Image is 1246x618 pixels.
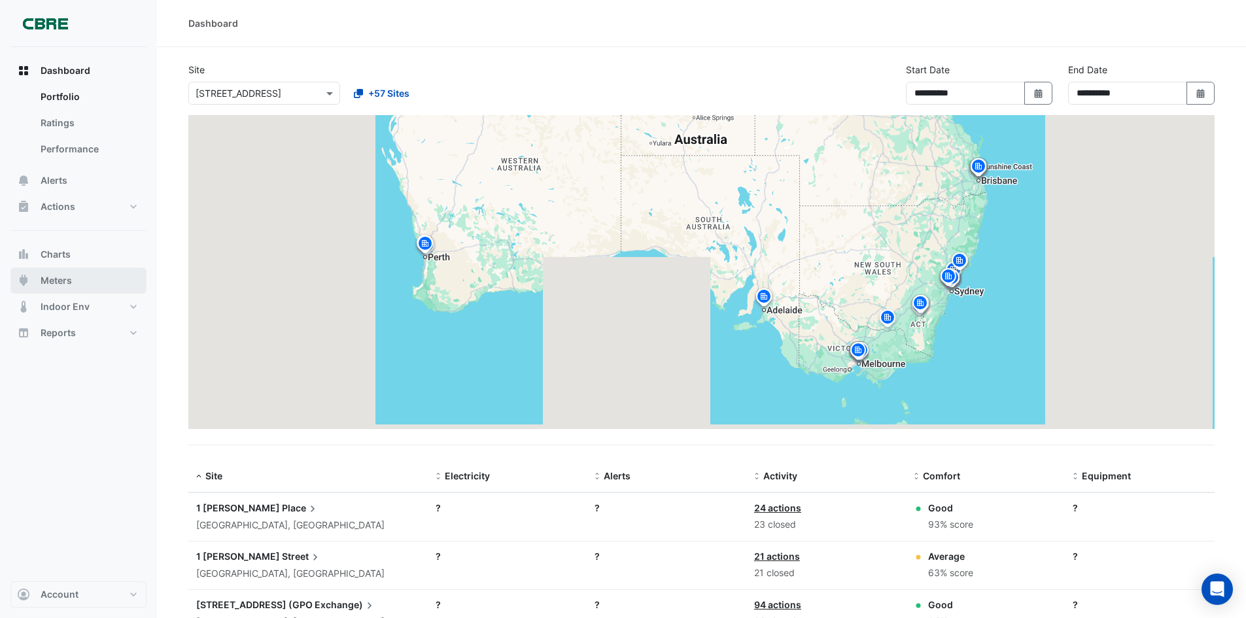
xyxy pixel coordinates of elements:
button: Charts [10,241,147,267]
img: site-pin.svg [941,268,962,291]
a: Ratings [30,110,147,136]
span: Electricity [445,470,490,481]
img: site-pin.svg [939,267,960,290]
img: site-pin.svg [850,341,871,364]
span: Reports [41,326,76,339]
span: Charts [41,248,71,261]
a: Performance [30,136,147,162]
label: End Date [1068,63,1107,77]
span: Indoor Env [41,300,90,313]
app-icon: Actions [17,200,30,213]
button: Meters [10,267,147,294]
button: Dashboard [10,58,147,84]
label: Start Date [906,63,950,77]
div: Good [928,598,973,611]
img: Company Logo [16,10,75,37]
img: site-pin.svg [910,294,931,317]
div: ? [436,598,580,611]
div: ? [595,501,738,515]
img: site-pin.svg [938,267,959,290]
span: [STREET_ADDRESS] (GPO [196,599,313,610]
span: Activity [763,470,797,481]
span: Street [282,549,322,564]
button: Indoor Env [10,294,147,320]
div: ? [1073,501,1217,515]
img: site-pin.svg [949,251,970,274]
div: Average [928,549,973,563]
div: ? [436,501,580,515]
span: Comfort [923,470,960,481]
button: Reports [10,320,147,346]
div: [GEOGRAPHIC_DATA], [GEOGRAPHIC_DATA] [196,566,420,581]
span: +57 Sites [368,86,409,100]
img: site-pin.svg [415,234,436,257]
button: +57 Sites [345,82,418,105]
img: site-pin.svg [416,235,437,258]
div: Good [928,501,973,515]
span: Alerts [604,470,631,481]
img: site-pin.svg [910,294,931,317]
app-icon: Dashboard [17,64,30,77]
a: 21 actions [754,551,800,562]
fa-icon: Select Date [1195,88,1207,99]
span: Site [205,470,222,481]
span: Exchange) [315,598,376,612]
div: 93% score [928,517,973,532]
div: Open Intercom Messenger [1202,574,1233,605]
img: site-pin.svg [848,341,869,364]
div: 23 closed [754,517,898,532]
label: Site [188,63,205,77]
a: 24 actions [754,502,801,513]
span: Place [282,501,319,515]
img: site-pin.svg [909,296,930,319]
div: ? [1073,549,1217,563]
button: Actions [10,194,147,220]
span: Actions [41,200,75,213]
app-icon: Meters [17,274,30,287]
img: site-pin.svg [877,308,898,331]
div: [GEOGRAPHIC_DATA], [GEOGRAPHIC_DATA] [196,518,420,533]
span: 1 [PERSON_NAME] [196,502,280,513]
div: Dashboard [188,16,238,30]
span: 1 [PERSON_NAME] [196,551,280,562]
img: site-pin.svg [753,287,774,310]
span: Dashboard [41,64,90,77]
button: Alerts [10,167,147,194]
img: site-pin.svg [414,233,435,256]
app-icon: Alerts [17,174,30,187]
div: ? [436,549,580,563]
a: 94 actions [754,599,801,610]
div: Dashboard [10,84,147,167]
span: Meters [41,274,72,287]
a: Portfolio [30,84,147,110]
app-icon: Indoor Env [17,300,30,313]
app-icon: Reports [17,326,30,339]
div: ? [1073,598,1217,611]
span: Alerts [41,174,67,187]
div: 63% score [928,566,973,581]
img: site-pin.svg [943,260,964,283]
div: ? [595,549,738,563]
div: ? [595,598,738,611]
span: Equipment [1082,470,1131,481]
span: Account [41,588,78,601]
app-icon: Charts [17,248,30,261]
button: Account [10,581,147,608]
fa-icon: Select Date [1033,88,1045,99]
div: 21 closed [754,566,898,581]
img: site-pin.svg [968,157,989,180]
